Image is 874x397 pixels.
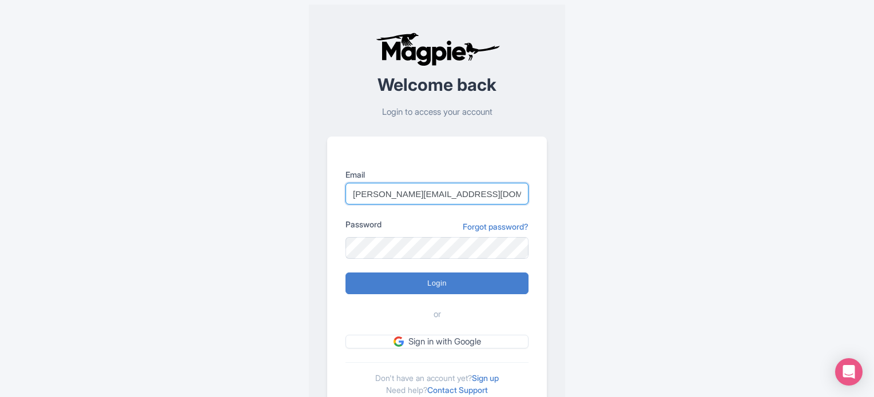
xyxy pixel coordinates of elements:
a: Forgot password? [463,220,529,232]
input: you@example.com [345,183,529,204]
label: Email [345,169,529,181]
div: Don't have an account yet? Need help? [345,362,529,396]
p: Login to access your account [327,106,547,119]
a: Sign up [472,373,499,383]
div: Open Intercom Messenger [835,358,863,386]
a: Contact Support [427,385,488,395]
img: logo-ab69f6fb50320c5b225c76a69d11143b.png [373,32,502,66]
img: google.svg [394,336,404,347]
span: or [434,308,441,321]
input: Login [345,272,529,294]
h2: Welcome back [327,75,547,94]
a: Sign in with Google [345,335,529,349]
label: Password [345,218,382,230]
